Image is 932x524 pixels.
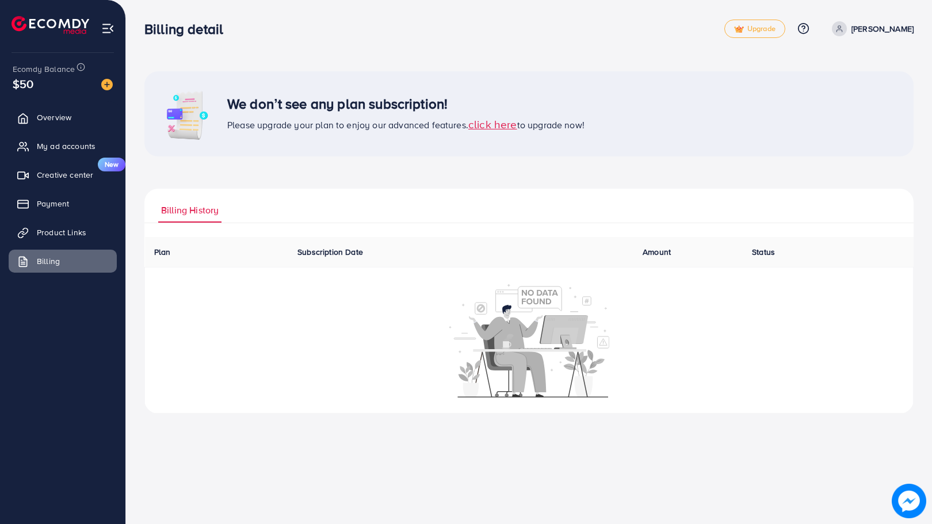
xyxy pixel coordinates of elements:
span: Plan [154,246,171,258]
img: image [158,85,216,143]
span: Please upgrade your plan to enjoy our advanced features. to upgrade now! [227,118,585,131]
a: [PERSON_NAME] [827,21,914,36]
img: image [893,485,926,518]
a: Creative centerNew [9,163,117,186]
p: [PERSON_NAME] [851,22,914,36]
a: Payment [9,192,117,215]
img: No account [449,282,609,397]
a: Product Links [9,221,117,244]
h3: We don’t see any plan subscription! [227,95,585,112]
span: New [98,158,125,171]
span: Amount [643,246,671,258]
span: $50 [13,75,33,92]
img: image [101,79,113,90]
h3: Billing detail [144,21,232,37]
span: Billing [37,255,60,267]
span: My ad accounts [37,140,96,152]
a: Overview [9,106,117,129]
img: tick [734,25,744,33]
span: Payment [37,198,69,209]
span: Ecomdy Balance [13,63,75,75]
span: Status [752,246,775,258]
span: Overview [37,112,71,123]
span: Billing History [161,204,219,217]
span: click here [468,116,517,132]
img: menu [101,22,114,35]
span: Subscription Date [297,246,363,258]
span: Product Links [37,227,86,238]
span: Upgrade [734,25,776,33]
img: logo [12,16,89,34]
a: tickUpgrade [724,20,785,38]
a: My ad accounts [9,135,117,158]
a: Billing [9,250,117,273]
span: Creative center [37,169,93,181]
